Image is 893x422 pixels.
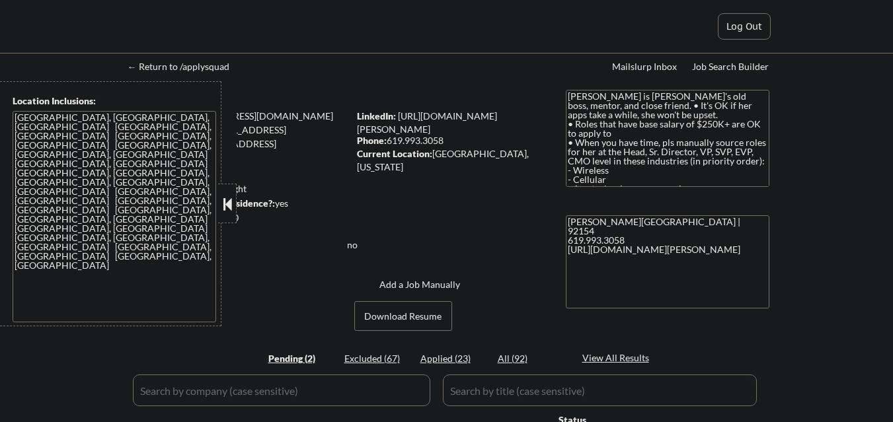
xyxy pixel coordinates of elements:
div: $275,000 [128,211,348,225]
div: Location Inclusions: [13,94,216,108]
button: Log Out [718,13,771,40]
div: Job Search Builder [692,62,769,71]
div: [EMAIL_ADDRESS][DOMAIN_NAME] [130,123,348,149]
input: Search by title (case sensitive) [443,374,757,406]
a: ← Return to /applysquad [128,61,242,75]
button: Add a Job Manually [353,272,486,297]
div: [GEOGRAPHIC_DATA], [US_STATE] [357,147,544,173]
div: [PERSON_NAME] [129,86,401,102]
div: Applied (23) [420,352,486,365]
div: ← Return to /applysquad [128,62,242,71]
div: All (92) [498,352,564,365]
div: 619.993.3058 [357,134,544,147]
div: [EMAIL_ADDRESS][DOMAIN_NAME] [130,110,348,123]
strong: Current Location: [357,148,432,159]
div: Mailslurp Inbox [612,62,678,71]
div: no [347,238,385,252]
div: Excluded (67) [344,352,410,365]
div: View All Results [582,351,653,365]
strong: LinkedIn: [357,110,396,122]
a: Mailslurp Inbox [612,61,678,75]
input: Search by company (case sensitive) [133,374,430,406]
strong: Phone: [357,135,387,146]
div: [EMAIL_ADDRESS][DOMAIN_NAME] [129,137,348,163]
button: Download Resume [354,301,452,331]
div: 21 sent / 250 bought [128,182,348,195]
a: Job Search Builder [692,61,769,75]
div: Pending (2) [268,352,334,365]
a: [URL][DOMAIN_NAME][PERSON_NAME] [357,110,497,135]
